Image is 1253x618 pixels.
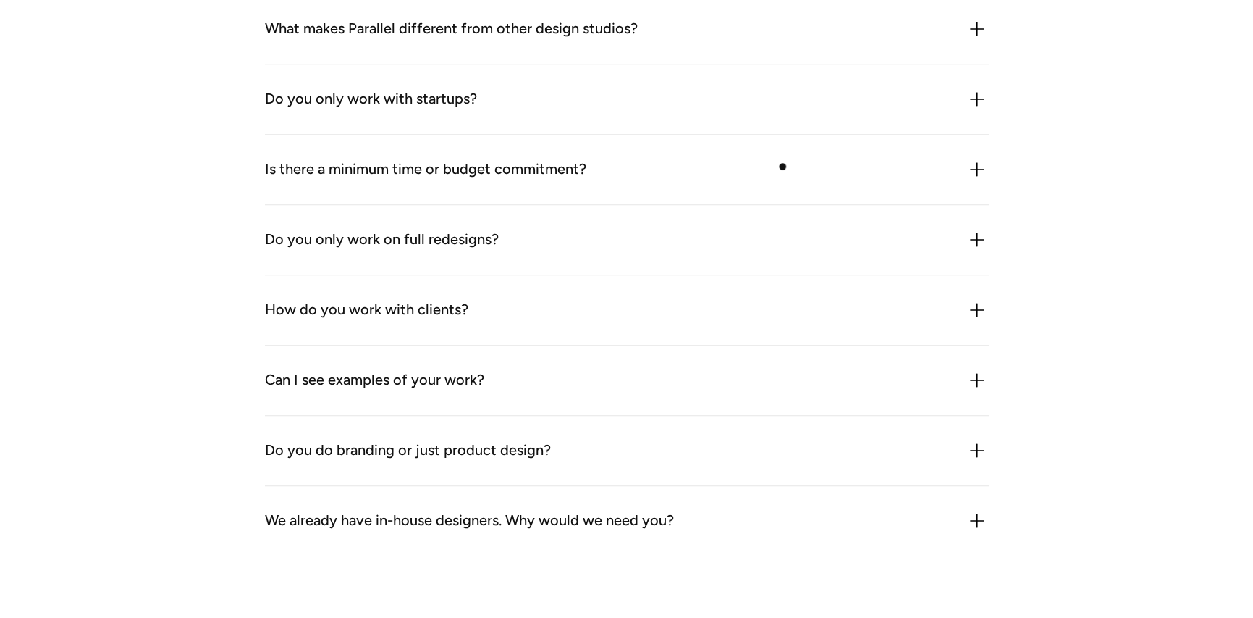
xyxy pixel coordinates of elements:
[265,88,477,111] div: Do you only work with startups?
[265,439,551,462] div: Do you do branding or just product design?
[265,298,468,322] div: How do you work with clients?
[265,17,638,41] div: What makes Parallel different from other design studios?
[265,158,586,181] div: Is there a minimum time or budget commitment?
[265,509,674,533] div: We already have in-house designers. Why would we need you?
[265,228,499,251] div: Do you only work on full redesigns?
[265,369,484,392] div: Can I see examples of your work?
